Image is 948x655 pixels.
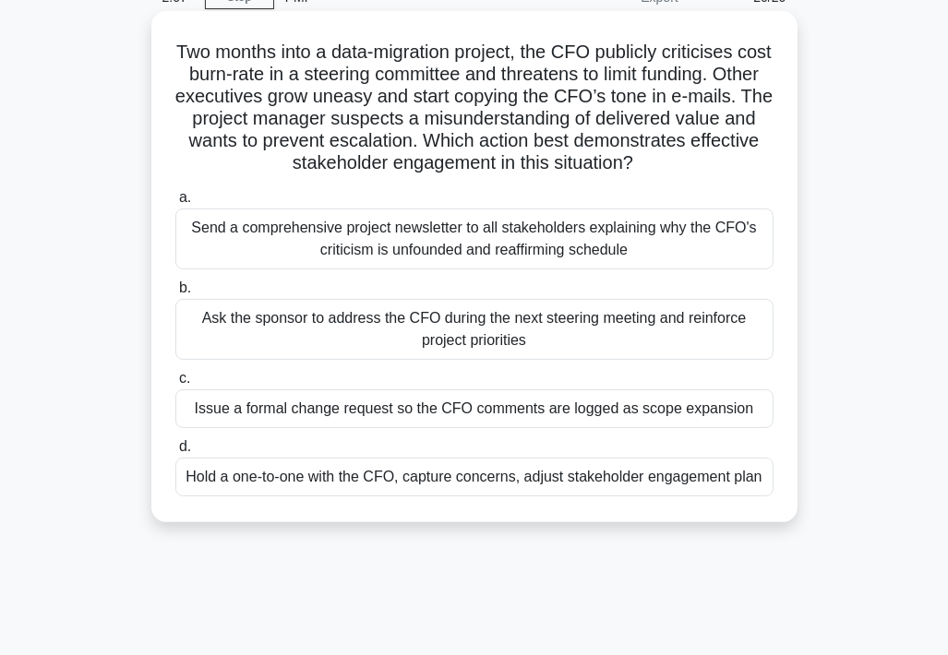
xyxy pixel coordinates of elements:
[175,299,774,360] div: Ask the sponsor to address the CFO during the next steering meeting and reinforce project priorities
[179,370,190,386] span: c.
[175,458,774,496] div: Hold a one-to-one with the CFO, capture concerns, adjust stakeholder engagement plan
[175,208,774,269] div: Send a comprehensive project newsletter to all stakeholders explaining why the CFO's criticism is...
[175,389,774,428] div: Issue a formal change request so the CFO comments are logged as scope expansion
[179,438,191,454] span: d.
[179,189,191,205] span: a.
[174,41,775,175] h5: Two months into a data-migration project, the CFO publicly criticises cost burn-rate in a steerin...
[179,280,191,295] span: b.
